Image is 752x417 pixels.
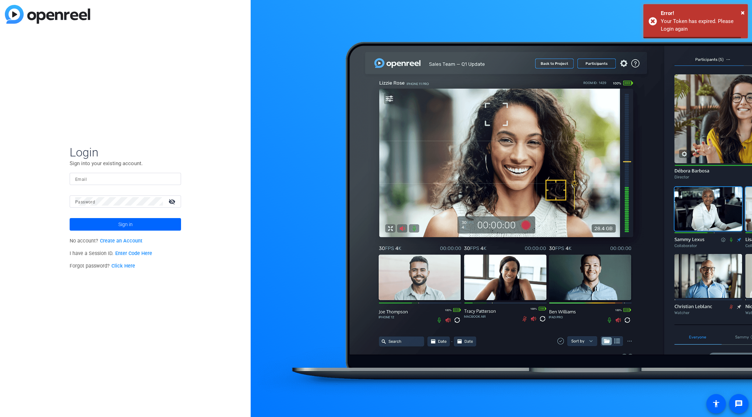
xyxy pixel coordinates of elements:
[75,175,175,183] input: Enter Email Address
[70,218,181,231] button: Sign in
[70,238,142,244] span: No account?
[741,7,745,18] button: Close
[100,238,142,244] a: Create an Account
[111,263,135,269] a: Click Here
[118,216,133,233] span: Sign in
[661,17,743,33] div: Your Token has expired. Please Login again
[70,160,181,167] p: Sign into your existing account.
[75,177,87,182] mat-label: Email
[661,9,743,17] div: Error!
[741,8,745,17] span: ×
[115,250,152,256] a: Enter Code Here
[70,145,181,160] span: Login
[164,196,181,207] mat-icon: visibility_off
[70,250,152,256] span: I have a Session ID.
[75,200,95,204] mat-label: Password
[70,263,135,269] span: Forgot password?
[5,5,90,24] img: blue-gradient.svg
[735,400,743,408] mat-icon: message
[712,400,720,408] mat-icon: accessibility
